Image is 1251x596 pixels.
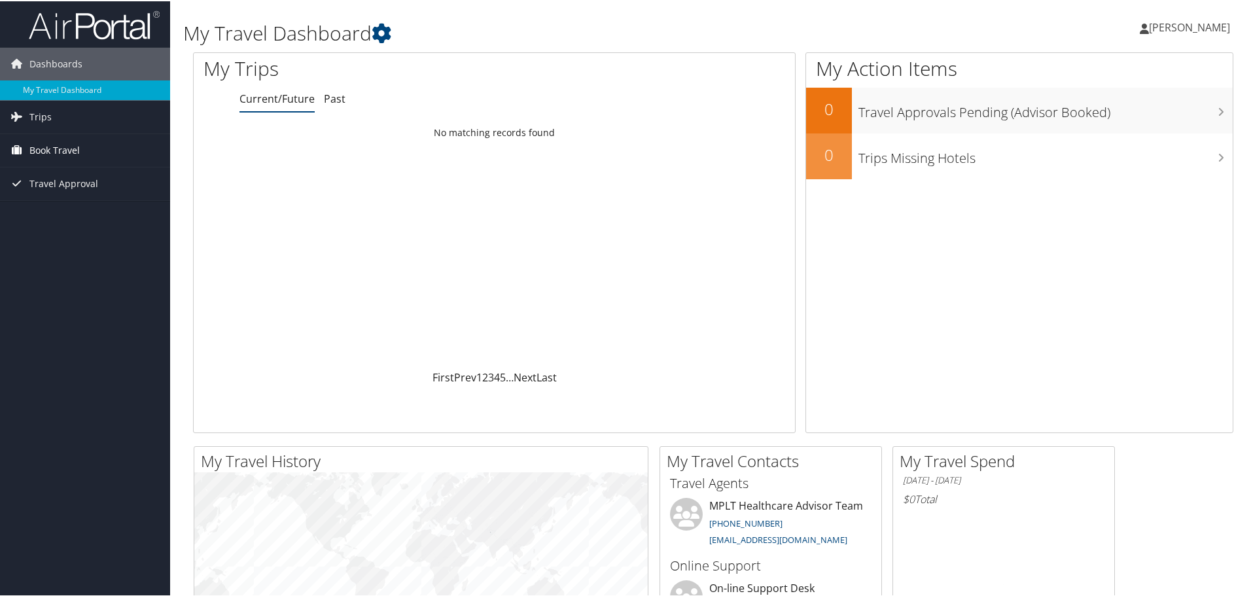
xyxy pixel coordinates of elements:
[903,491,915,505] span: $0
[806,143,852,165] h2: 0
[482,369,488,383] a: 2
[432,369,454,383] a: First
[194,120,795,143] td: No matching records found
[514,369,537,383] a: Next
[29,99,52,132] span: Trips
[201,449,648,471] h2: My Travel History
[239,90,315,105] a: Current/Future
[454,369,476,383] a: Prev
[806,86,1233,132] a: 0Travel Approvals Pending (Advisor Booked)
[670,473,872,491] h3: Travel Agents
[858,96,1233,120] h3: Travel Approvals Pending (Advisor Booked)
[494,369,500,383] a: 4
[537,369,557,383] a: Last
[1149,19,1230,33] span: [PERSON_NAME]
[29,133,80,166] span: Book Travel
[709,533,847,544] a: [EMAIL_ADDRESS][DOMAIN_NAME]
[500,369,506,383] a: 5
[1140,7,1243,46] a: [PERSON_NAME]
[900,449,1114,471] h2: My Travel Spend
[709,516,783,528] a: [PHONE_NUMBER]
[903,473,1104,485] h6: [DATE] - [DATE]
[476,369,482,383] a: 1
[324,90,345,105] a: Past
[183,18,890,46] h1: My Travel Dashboard
[29,9,160,39] img: airportal-logo.png
[506,369,514,383] span: …
[858,141,1233,166] h3: Trips Missing Hotels
[667,449,881,471] h2: My Travel Contacts
[903,491,1104,505] h6: Total
[806,132,1233,178] a: 0Trips Missing Hotels
[670,555,872,574] h3: Online Support
[29,166,98,199] span: Travel Approval
[488,369,494,383] a: 3
[203,54,535,81] h1: My Trips
[663,497,878,550] li: MPLT Healthcare Advisor Team
[806,54,1233,81] h1: My Action Items
[806,97,852,119] h2: 0
[29,46,82,79] span: Dashboards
